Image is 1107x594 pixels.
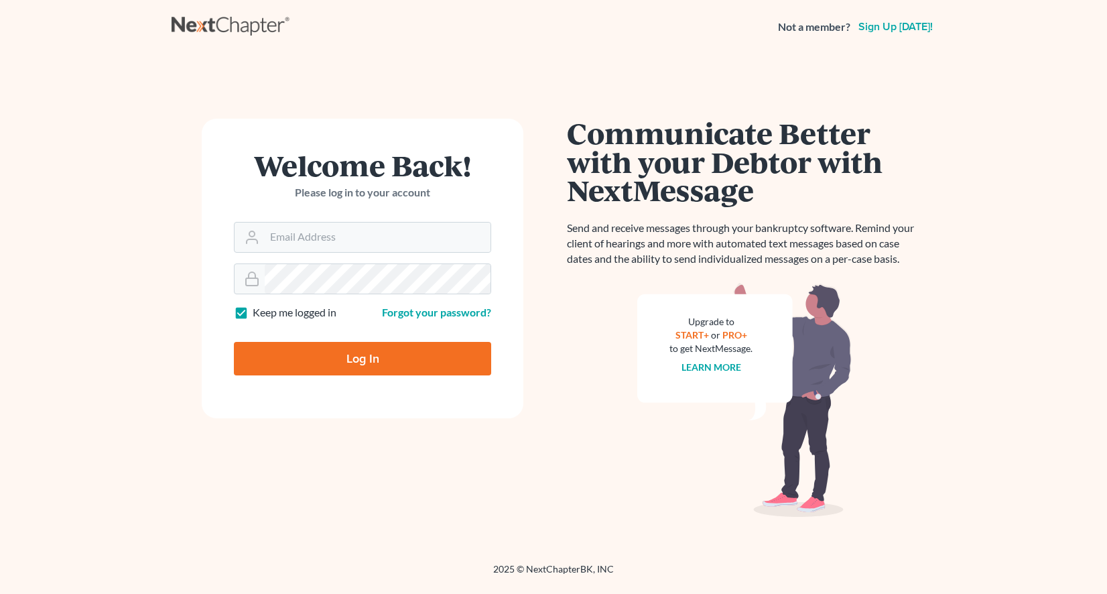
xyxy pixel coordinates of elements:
[778,19,850,35] strong: Not a member?
[382,306,491,318] a: Forgot your password?
[856,21,935,32] a: Sign up [DATE]!
[172,562,935,587] div: 2025 © NextChapterBK, INC
[567,221,922,267] p: Send and receive messages through your bankruptcy software. Remind your client of hearings and mo...
[722,329,747,341] a: PRO+
[675,329,709,341] a: START+
[234,151,491,180] h1: Welcome Back!
[265,223,491,252] input: Email Address
[234,342,491,375] input: Log In
[567,119,922,204] h1: Communicate Better with your Debtor with NextMessage
[637,283,852,518] img: nextmessage_bg-59042aed3d76b12b5cd301f8e5b87938c9018125f34e5fa2b7a6b67550977c72.svg
[234,185,491,200] p: Please log in to your account
[681,361,741,373] a: Learn more
[669,315,753,329] div: Upgrade to
[711,329,720,341] span: or
[669,342,753,355] div: to get NextMessage.
[253,305,336,320] label: Keep me logged in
